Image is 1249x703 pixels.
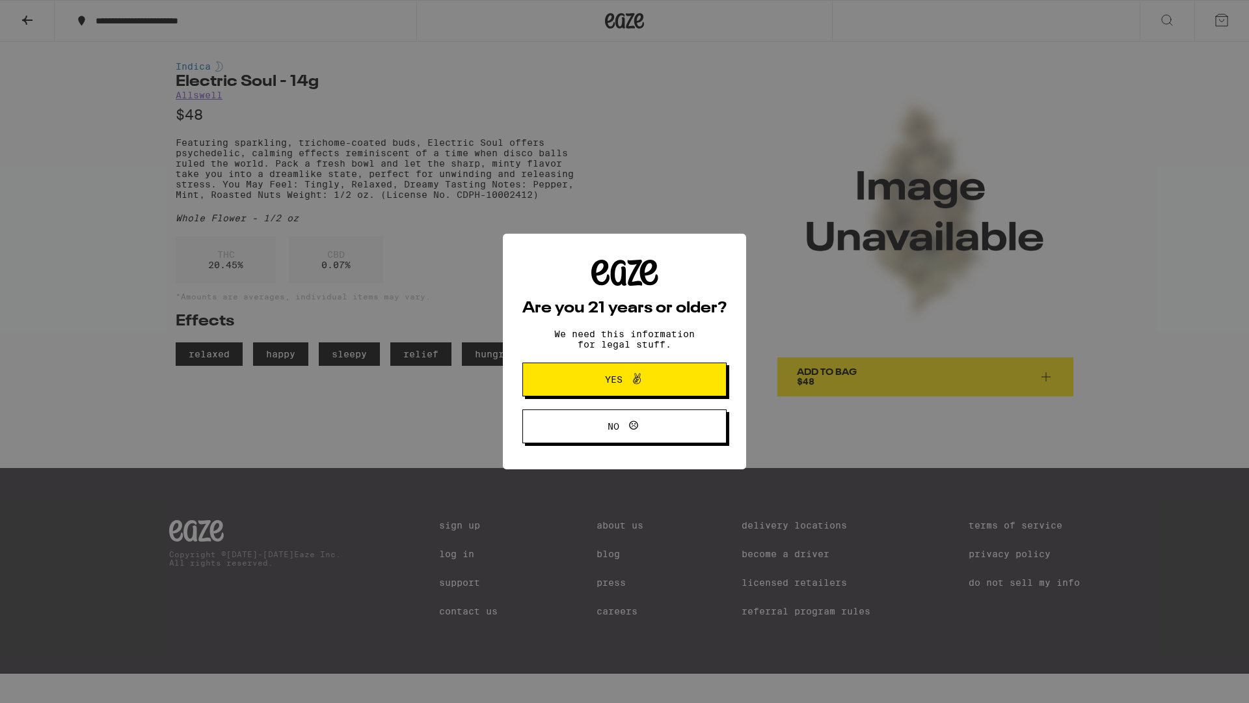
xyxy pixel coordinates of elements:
h2: Are you 21 years or older? [522,301,727,316]
p: We need this information for legal stuff. [543,329,706,350]
span: Yes [605,375,623,384]
button: No [522,409,727,443]
button: Yes [522,363,727,396]
span: No [608,422,619,431]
